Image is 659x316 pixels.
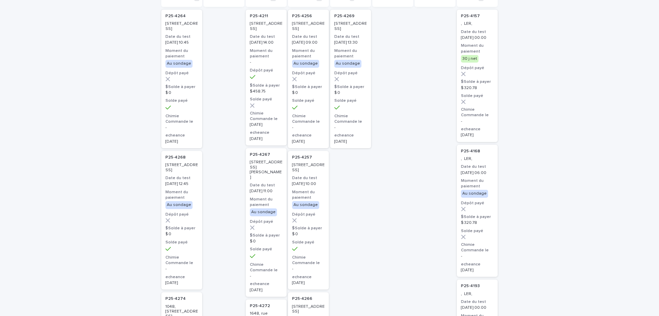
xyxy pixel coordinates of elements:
h3: Chimie Commande le [165,255,198,266]
h3: Dépôt payé [250,68,282,73]
h3: Moment du paiement [250,48,282,59]
h3: $Solde à payer [461,79,494,85]
div: Au sondage [292,201,319,209]
a: P25-4211 [STREET_ADDRESS]Date du test[DATE] 14:00Moment du paiement-Dépôt payé$Solde à payer$ 458... [246,10,287,145]
h3: Solde payé [461,93,494,99]
p: [DATE] [250,122,282,127]
p: [DATE] 06:00 [461,171,494,175]
h3: Dépôt payé [250,219,282,225]
p: P25-4266 [292,296,312,301]
p: [STREET_ADDRESS] [292,163,325,173]
div: P25-4264 [STREET_ADDRESS]Date du test[DATE] 10:45Moment du paiementAu sondageDépôt payé$Solde à p... [161,10,202,148]
h3: Date du test [292,34,325,40]
div: P25-4157 , LER,Date du test[DATE] 00:00Moment du paiement30 j netDépôt payé$Solde à payer$ 320.78... [457,10,498,142]
p: [DATE] [250,288,282,293]
p: [DATE] [250,137,282,141]
h3: $Solde à payer [292,226,325,231]
p: - [334,125,367,130]
p: [STREET_ADDRESS] [292,21,325,31]
p: $ 0 [165,90,198,95]
p: - [165,125,198,130]
h3: Date du test [461,164,494,170]
p: P25-4257 [292,155,312,160]
p: , LER, [461,21,494,26]
h3: Dépôt payé [461,200,494,206]
p: [STREET_ADDRESS] [165,21,198,31]
h3: echeance [334,133,367,138]
div: Au sondage [165,60,193,67]
h3: echeance [165,274,198,280]
p: $ 0 [165,232,198,237]
h3: Date du test [334,34,367,40]
h3: Date du test [461,299,494,305]
p: [DATE] [461,268,494,273]
p: [DATE] [292,139,325,144]
h3: echeance [250,281,282,287]
a: P25-4168 , LER,Date du test[DATE] 06:00Moment du paiementAu sondageDépôt payé$Solde à payer$ 320.... [457,145,498,277]
div: Au sondage [250,208,277,216]
h3: Moment du paiement [292,189,325,200]
p: P25-4267 [250,152,270,157]
h3: Moment du paiement [292,48,325,59]
p: , LER, [461,156,494,161]
p: $ 320.78 [461,86,494,90]
p: [STREET_ADDRESS] [165,163,198,173]
h3: Solde payé [292,98,325,103]
h3: $Solde à payer [250,83,282,88]
p: P25-4157 [461,14,480,19]
h3: Chimie Commande le [292,113,325,124]
a: P25-4256 [STREET_ADDRESS]Date du test[DATE] 09:00Moment du paiementAu sondageDépôt payé$Solde à p... [288,10,329,148]
h3: Solde payé [250,97,282,102]
p: [DATE] [165,281,198,285]
h3: Chimie Commande le [292,255,325,266]
p: [DATE] 00:00 [461,305,494,310]
p: [DATE] [292,281,325,285]
p: $ 458.75 [250,89,282,94]
h3: echeance [165,133,198,138]
p: $ 0 [250,239,282,244]
h3: Moment du paiement [165,48,198,59]
p: P25-4268 [165,155,186,160]
p: $ 0 [292,232,325,237]
h3: Dépôt payé [292,70,325,76]
h3: $Solde à payer [461,214,494,220]
h3: Solde payé [165,98,198,103]
div: Au sondage [461,190,488,197]
h3: Date du test [250,34,282,40]
h3: Solde payé [165,240,198,245]
h3: Date du test [292,175,325,181]
p: $ 320.78 [461,220,494,225]
h3: Dépôt payé [461,65,494,71]
p: P25-4193 [461,284,480,288]
p: P25-4272 [250,304,270,308]
h3: $Solde à payer [334,84,367,90]
p: - [292,125,325,130]
a: P25-4268 [STREET_ADDRESS]Date du test[DATE] 12:45Moment du paiementAu sondageDépôt payé$Solde à p... [161,151,202,290]
h3: Solde payé [250,247,282,252]
div: Au sondage [292,60,319,67]
h3: Moment du paiement [461,43,494,54]
h3: Solde payé [461,228,494,234]
h3: Date du test [165,175,198,181]
p: $ 0 [334,90,367,95]
h3: Chimie Commande le [250,262,282,273]
p: [DATE] 14:00 [250,40,282,45]
p: P25-4211 [250,14,268,19]
p: - [461,254,494,259]
div: Au sondage [334,60,361,67]
h3: Date du test [461,29,494,35]
a: P25-4269 [STREET_ADDRESS]Date du test[DATE] 13:30Moment du paiementAu sondageDépôt payé$Solde à p... [330,10,371,148]
p: $ 0 [292,90,325,95]
p: - [292,266,325,271]
p: - [250,274,282,279]
h3: Chimie Commande le [334,113,367,124]
p: - [250,60,282,65]
h3: $Solde à payer [250,233,282,238]
h3: Dépôt payé [292,212,325,217]
h3: $Solde à payer [292,84,325,90]
h3: Chimie Commande le [250,111,282,122]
